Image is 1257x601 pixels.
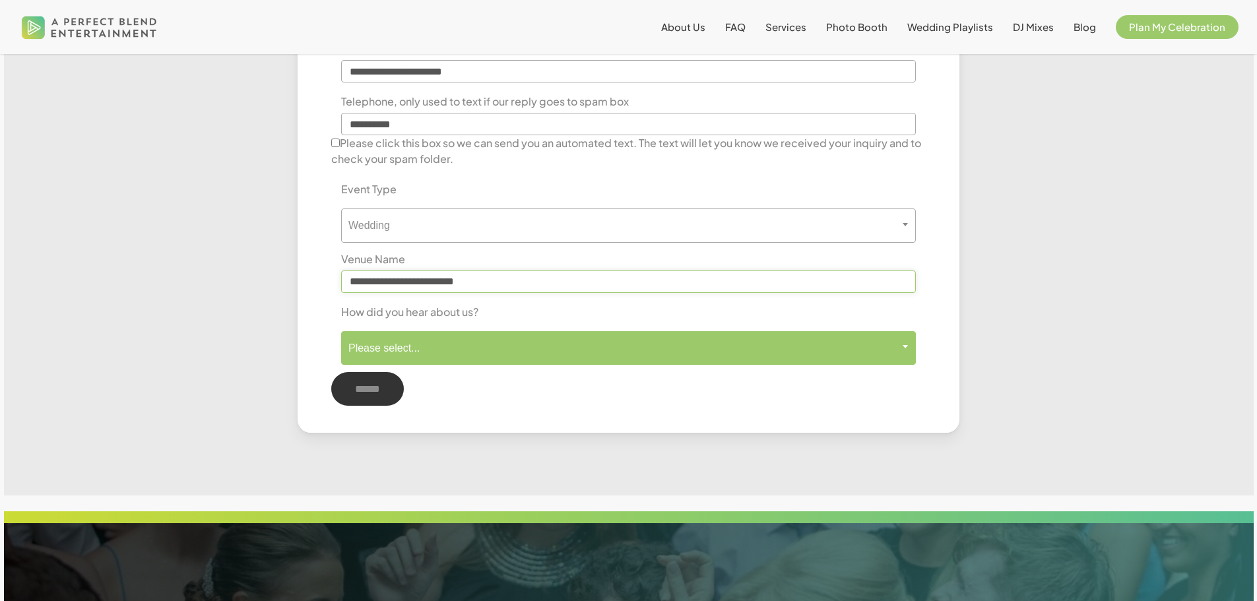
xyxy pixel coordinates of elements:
[331,251,415,267] label: Venue Name
[1013,20,1054,33] span: DJ Mixes
[826,22,887,32] a: Photo Booth
[342,219,915,232] span: Wedding
[331,304,488,320] label: How did you hear about us?
[1129,20,1225,33] span: Plan My Celebration
[907,20,993,33] span: Wedding Playlists
[725,20,746,33] span: FAQ
[765,22,806,32] a: Services
[331,181,406,197] label: Event Type
[826,20,887,33] span: Photo Booth
[331,94,639,110] label: Telephone, only used to text if our reply goes to spam box
[18,5,160,49] img: A Perfect Blend Entertainment
[1074,20,1096,33] span: Blog
[1074,22,1096,32] a: Blog
[331,135,926,167] label: Please click this box so we can send you an automated text. The text will let you know we receive...
[661,20,705,33] span: About Us
[725,22,746,32] a: FAQ
[342,342,915,354] span: Please select...
[765,20,806,33] span: Services
[661,22,705,32] a: About Us
[907,22,993,32] a: Wedding Playlists
[331,139,340,147] input: Please click this box so we can send you an automated text. The text will let you know we receive...
[341,208,916,242] span: Wedding
[1013,22,1054,32] a: DJ Mixes
[341,331,916,365] span: Please select...
[1116,22,1239,32] a: Plan My Celebration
